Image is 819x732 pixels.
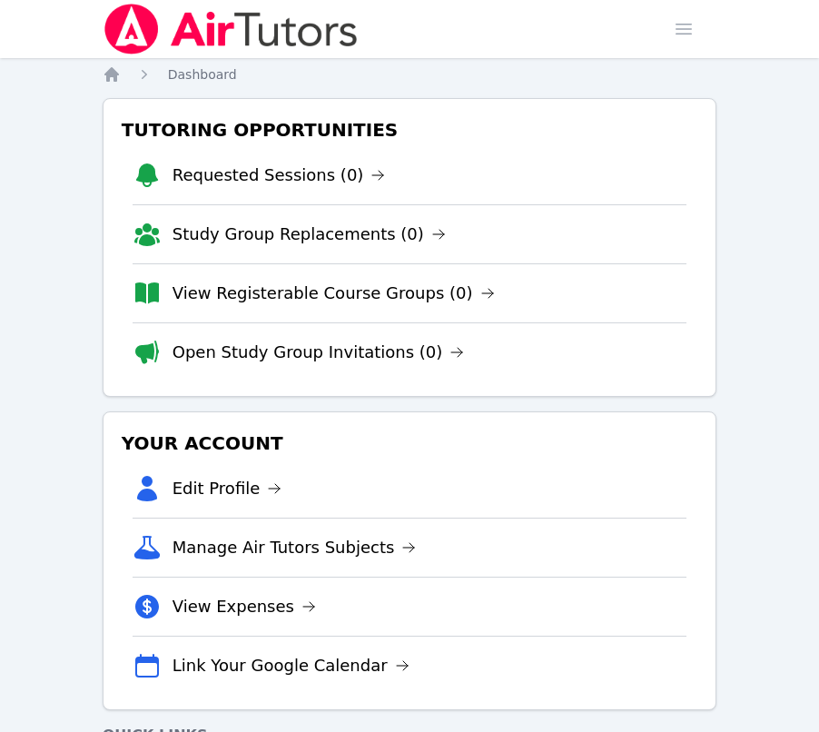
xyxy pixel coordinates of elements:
[103,65,717,84] nav: Breadcrumb
[173,653,409,678] a: Link Your Google Calendar
[118,114,702,146] h3: Tutoring Opportunities
[168,65,237,84] a: Dashboard
[173,163,386,188] a: Requested Sessions (0)
[173,222,446,247] a: Study Group Replacements (0)
[173,281,495,306] a: View Registerable Course Groups (0)
[173,340,465,365] a: Open Study Group Invitations (0)
[173,476,282,501] a: Edit Profile
[103,4,360,54] img: Air Tutors
[118,427,702,460] h3: Your Account
[168,67,237,82] span: Dashboard
[173,594,316,619] a: View Expenses
[173,535,417,560] a: Manage Air Tutors Subjects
